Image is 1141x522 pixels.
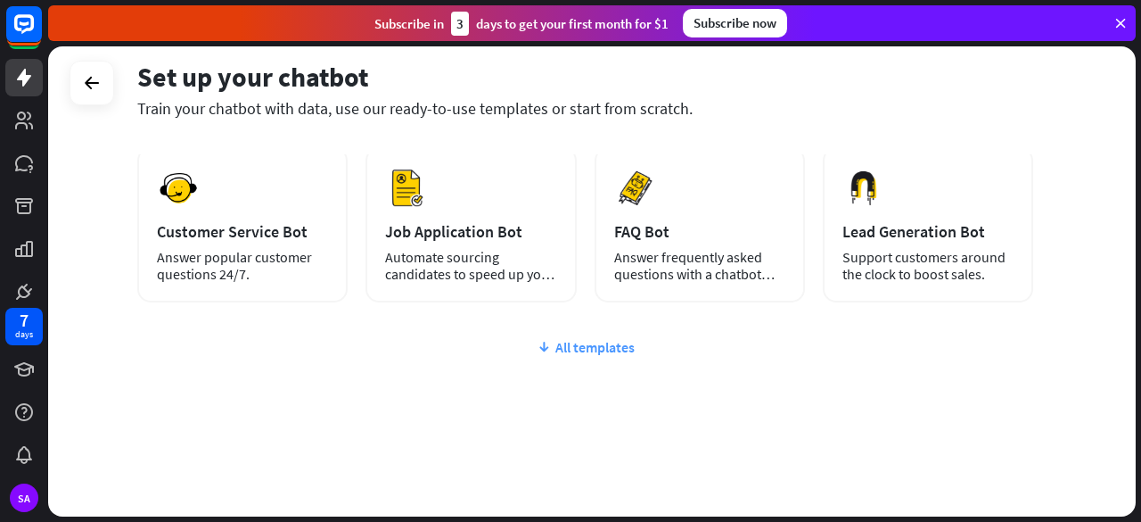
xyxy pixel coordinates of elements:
div: 7 [20,312,29,328]
div: Train your chatbot with data, use our ready-to-use templates or start from scratch. [137,98,1033,119]
div: Answer frequently asked questions with a chatbot and save your time. [614,249,785,283]
div: Customer Service Bot [157,221,328,242]
div: Subscribe in days to get your first month for $1 [374,12,669,36]
div: days [15,328,33,341]
div: Support customers around the clock to boost sales. [842,249,1014,283]
button: Open LiveChat chat widget [14,7,68,61]
div: Set up your chatbot [137,60,1033,94]
div: FAQ Bot [614,221,785,242]
div: Answer popular customer questions 24/7. [157,249,328,283]
div: Automate sourcing candidates to speed up your hiring process. [385,249,556,283]
div: SA [10,484,38,512]
div: 3 [451,12,469,36]
div: Job Application Bot [385,221,556,242]
div: Lead Generation Bot [842,221,1014,242]
div: All templates [137,338,1033,356]
div: Subscribe now [683,9,787,37]
a: 7 days [5,308,43,345]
